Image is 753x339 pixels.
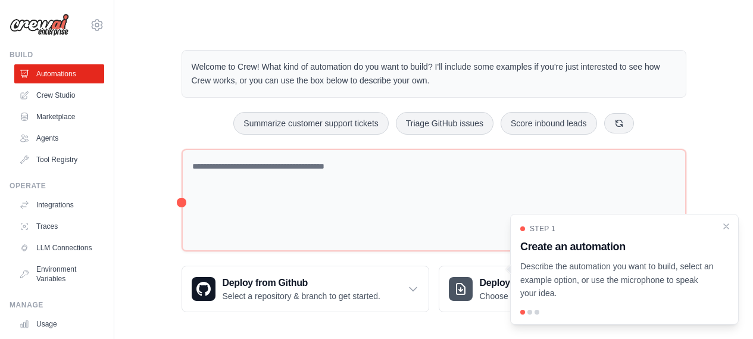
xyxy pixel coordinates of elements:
[10,300,104,310] div: Manage
[501,112,597,135] button: Score inbound leads
[14,86,104,105] a: Crew Studio
[396,112,493,135] button: Triage GitHub issues
[14,195,104,214] a: Integrations
[10,181,104,191] div: Operate
[530,224,555,234] span: Step 1
[14,217,104,236] a: Traces
[693,282,753,339] iframe: Chat Widget
[14,238,104,257] a: LLM Connections
[14,315,104,334] a: Usage
[14,64,104,83] a: Automations
[480,276,580,290] h3: Deploy from zip file
[14,150,104,169] a: Tool Registry
[721,222,731,231] button: Close walkthrough
[520,260,714,300] p: Describe the automation you want to build, select an example option, or use the microphone to spe...
[14,129,104,148] a: Agents
[10,50,104,60] div: Build
[223,276,380,290] h3: Deploy from Github
[223,290,380,302] p: Select a repository & branch to get started.
[520,238,714,255] h3: Create an automation
[480,290,580,302] p: Choose a zip file to upload.
[192,60,676,88] p: Welcome to Crew! What kind of automation do you want to build? I'll include some examples if you'...
[10,14,69,36] img: Logo
[233,112,388,135] button: Summarize customer support tickets
[14,260,104,288] a: Environment Variables
[14,107,104,126] a: Marketplace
